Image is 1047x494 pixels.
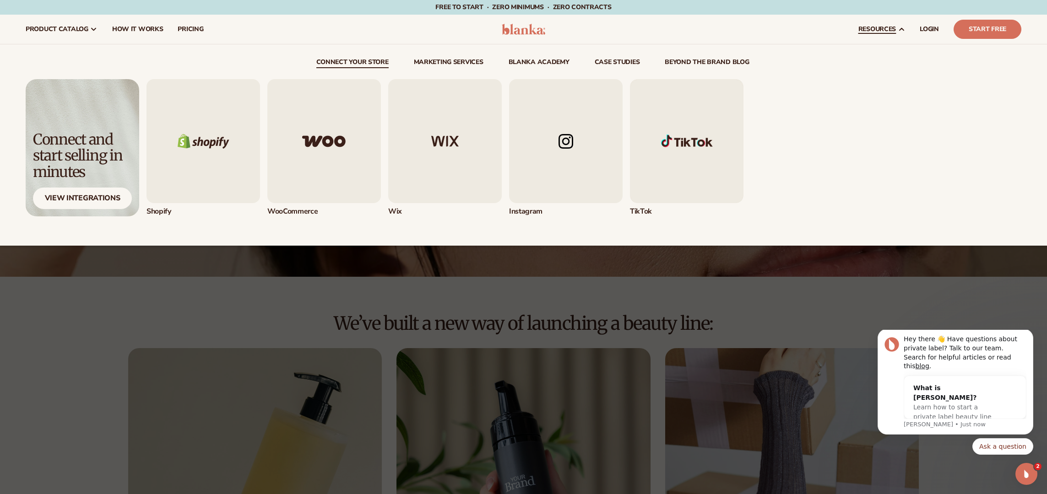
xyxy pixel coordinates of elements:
img: Profile image for Lee [21,7,35,22]
span: 2 [1034,463,1042,470]
a: case studies [595,59,640,68]
img: Instagram logo. [509,79,623,203]
span: How It Works [112,26,163,33]
div: 1 / 5 [146,79,260,216]
div: TikTok [630,207,743,216]
img: Wix logo. [388,79,502,203]
span: resources [858,26,896,33]
a: Instagram logo. Instagram [509,79,623,216]
div: 2 / 5 [267,79,381,216]
a: LOGIN [912,15,946,44]
div: WooCommerce [267,207,381,216]
a: Woo commerce logo. WooCommerce [267,79,381,216]
a: Start Free [954,20,1021,39]
div: What is [PERSON_NAME]? [49,54,135,73]
div: Hey there 👋 Have questions about private label? Talk to our team. Search for helpful articles or ... [40,5,163,41]
a: resources [851,15,912,44]
iframe: Intercom live chat [1015,463,1037,485]
a: Shopify Image 1 TikTok [630,79,743,216]
div: Wix [388,207,502,216]
a: Shopify logo. Shopify [146,79,260,216]
a: connect your store [316,59,389,68]
span: product catalog [26,26,88,33]
div: Message content [40,5,163,89]
a: Blanka Academy [509,59,570,68]
div: 3 / 5 [388,79,502,216]
span: LOGIN [920,26,939,33]
img: logo [502,24,545,35]
div: Connect and start selling in minutes [33,132,132,180]
button: Quick reply: Ask a question [108,108,169,125]
img: Light background with shadow. [26,79,139,216]
iframe: Intercom notifications message [864,330,1047,460]
span: Learn how to start a private label beauty line with [PERSON_NAME] [49,74,128,100]
p: Message from Lee, sent Just now [40,91,163,99]
a: product catalog [18,15,105,44]
div: View Integrations [33,188,132,209]
img: Shopify logo. [146,79,260,203]
div: Shopify [146,207,260,216]
a: pricing [170,15,211,44]
a: Wix logo. Wix [388,79,502,216]
img: Shopify Image 1 [630,79,743,203]
div: 5 / 5 [630,79,743,216]
div: Instagram [509,207,623,216]
a: beyond the brand blog [665,59,749,68]
span: Free to start · ZERO minimums · ZERO contracts [435,3,611,11]
a: Marketing services [414,59,483,68]
img: Woo commerce logo. [267,79,381,203]
div: What is [PERSON_NAME]?Learn how to start a private label beauty line with [PERSON_NAME] [40,46,144,109]
a: blog [52,32,65,40]
a: Light background with shadow. Connect and start selling in minutes View Integrations [26,79,139,216]
span: pricing [178,26,203,33]
a: How It Works [105,15,171,44]
div: Quick reply options [14,108,169,125]
div: 4 / 5 [509,79,623,216]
